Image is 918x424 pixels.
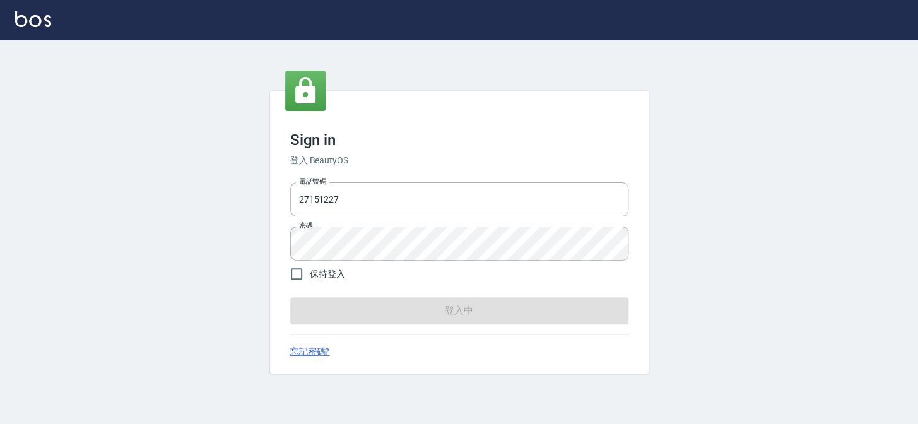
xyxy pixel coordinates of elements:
a: 忘記密碼? [290,345,330,358]
span: 保持登入 [310,268,345,281]
img: Logo [15,11,51,27]
label: 密碼 [299,221,312,230]
label: 電話號碼 [299,177,326,186]
h6: 登入 BeautyOS [290,154,628,167]
h3: Sign in [290,131,628,149]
